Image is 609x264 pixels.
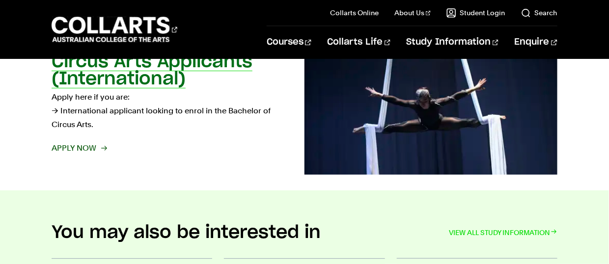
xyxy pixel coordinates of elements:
[52,222,321,243] h2: You may also be interested in
[449,226,557,239] a: VIEW ALL STUDY INFORMATION
[406,26,498,58] a: Study Information
[514,26,557,58] a: Enquire
[52,90,285,132] p: Apply here if you are: → International applicant looking to enrol in the Bachelor of Circus Arts.
[446,8,505,18] a: Student Login
[267,26,311,58] a: Courses
[327,26,390,58] a: Collarts Life
[52,15,177,43] div: Go to homepage
[52,141,106,155] span: Apply now
[521,8,557,18] a: Search
[52,44,557,175] a: Circus Arts Applicants (International) Apply here if you are:→ International applicant looking to...
[52,53,252,88] h2: Circus Arts Applicants (International)
[330,8,379,18] a: Collarts Online
[394,8,431,18] a: About Us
